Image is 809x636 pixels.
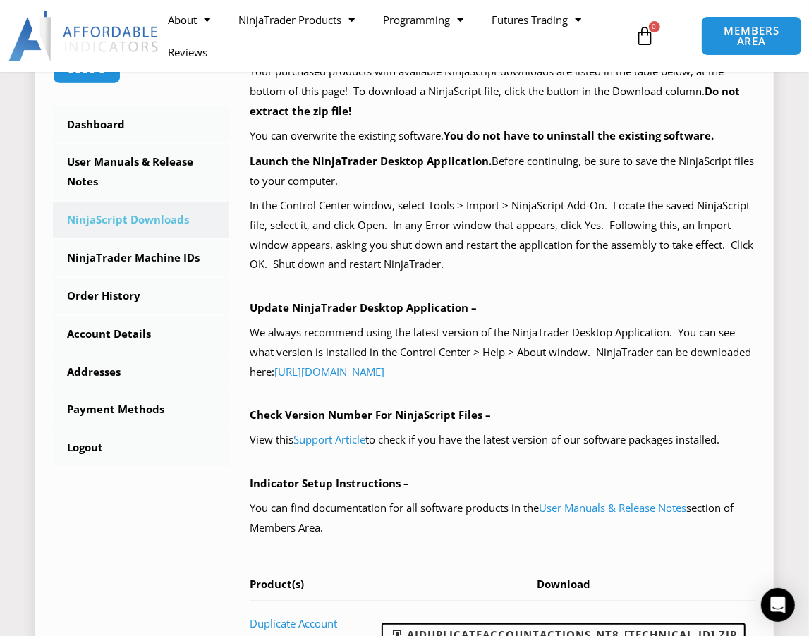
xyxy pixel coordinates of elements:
[53,202,229,238] a: NinjaScript Downloads
[53,316,229,353] a: Account Details
[53,278,229,314] a: Order History
[53,144,229,200] a: User Manuals & Release Notes
[53,240,229,276] a: NinjaTrader Machine IDs
[250,577,304,591] span: Product(s)
[53,429,229,466] a: Logout
[444,128,714,142] b: You do not have to uninstall the existing software.
[250,196,756,274] p: In the Control Center window, select Tools > Import > NinjaScript Add-On. Locate the saved NinjaS...
[761,588,795,622] div: Open Intercom Messenger
[250,62,756,121] p: Your purchased products with available NinjaScript downloads are listed in the table below, at th...
[224,4,369,36] a: NinjaTrader Products
[250,499,756,538] p: You can find documentation for all software products in the section of Members Area.
[250,408,491,422] b: Check Version Number For NinjaScript Files –
[8,11,160,61] img: LogoAI | Affordable Indicators – NinjaTrader
[250,476,409,490] b: Indicator Setup Instructions –
[701,16,802,56] a: MEMBERS AREA
[250,323,756,382] p: We always recommend using the latest version of the NinjaTrader Desktop Application. You can see ...
[274,365,384,379] a: [URL][DOMAIN_NAME]
[154,4,224,36] a: About
[154,4,631,68] nav: Menu
[537,577,591,591] span: Download
[154,36,221,68] a: Reviews
[250,152,756,191] p: Before continuing, be sure to save the NinjaScript files to your computer.
[614,16,676,56] a: 0
[250,126,756,146] p: You can overwrite the existing software.
[250,154,492,168] b: Launch the NinjaTrader Desktop Application.
[250,300,477,314] b: Update NinjaTrader Desktop Application –
[369,4,478,36] a: Programming
[539,501,686,515] a: User Manuals & Release Notes
[478,4,595,36] a: Futures Trading
[716,25,787,47] span: MEMBERS AREA
[53,354,229,391] a: Addresses
[250,430,756,450] p: View this to check if you have the latest version of our software packages installed.
[53,106,229,143] a: Dashboard
[293,432,365,446] a: Support Article
[53,391,229,428] a: Payment Methods
[53,106,229,466] nav: Account pages
[649,21,660,32] span: 0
